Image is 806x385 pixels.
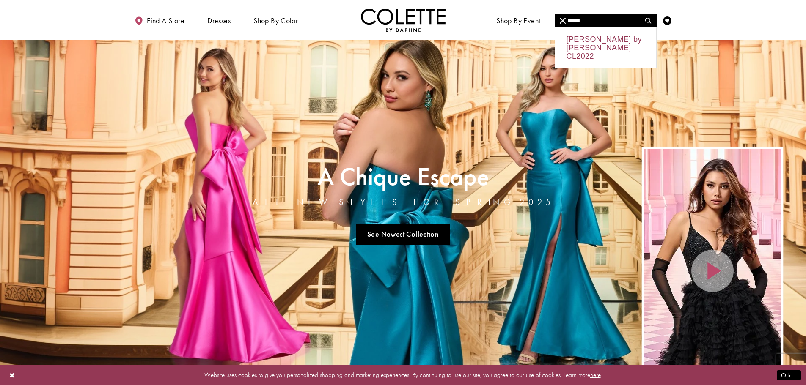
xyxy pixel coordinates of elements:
div: Search form [555,14,657,27]
span: Dresses [205,8,233,32]
a: Meet the designer [561,8,624,32]
a: here [590,371,601,379]
p: Website uses cookies to give you personalized shopping and marketing experiences. By continuing t... [61,369,745,381]
span: Dresses [207,16,231,25]
img: Colette by Daphne [361,8,446,32]
button: Submit Search [640,14,657,27]
a: Toggle search [642,8,655,32]
ul: Slider Links [250,220,556,248]
span: Shop By Event [494,8,542,32]
span: Shop by color [253,16,298,25]
span: Find a store [147,16,184,25]
span: Shop By Event [496,16,540,25]
span: Shop by color [251,8,300,32]
button: Submit Dialog [777,370,801,380]
a: See Newest Collection A Chique Escape All New Styles For Spring 2025 [356,224,450,245]
div: [PERSON_NAME] by [PERSON_NAME] CL2022 [555,27,656,68]
a: Visit Home Page [361,8,446,32]
button: Close Dialog [5,368,19,382]
button: Close Search [555,14,571,27]
a: Check Wishlist [661,8,674,32]
a: Find a store [132,8,187,32]
input: Search [555,14,657,27]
